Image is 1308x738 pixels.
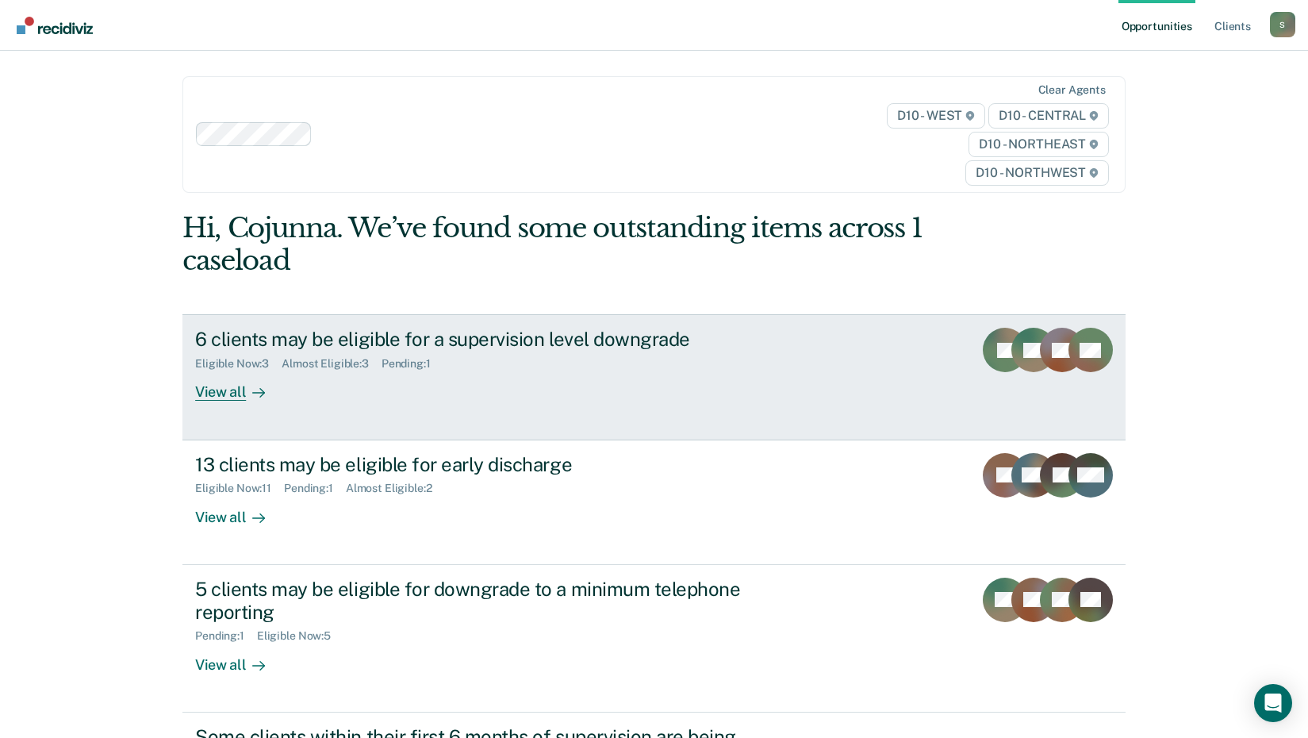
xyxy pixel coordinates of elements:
div: View all [195,495,284,526]
div: Pending : 1 [284,482,346,495]
div: Eligible Now : 3 [195,357,282,371]
button: Profile dropdown button [1270,12,1295,37]
div: 5 clients may be eligible for downgrade to a minimum telephone reporting [195,578,752,624]
div: View all [195,643,284,674]
span: D10 - WEST [887,103,985,129]
span: D10 - CENTRAL [988,103,1109,129]
div: Open Intercom Messenger [1254,684,1292,722]
div: Pending : 1 [382,357,443,371]
span: D10 - NORTHEAST [969,132,1108,157]
div: View all [195,371,284,402]
div: Clear agents [1038,83,1106,97]
span: D10 - NORTHWEST [965,160,1108,186]
div: Eligible Now : 11 [195,482,284,495]
a: 6 clients may be eligible for a supervision level downgradeEligible Now:3Almost Eligible:3Pending... [182,314,1126,440]
div: 6 clients may be eligible for a supervision level downgrade [195,328,752,351]
img: Recidiviz [17,17,93,34]
a: 5 clients may be eligible for downgrade to a minimum telephone reportingPending:1Eligible Now:5Vi... [182,565,1126,713]
div: Eligible Now : 5 [257,629,343,643]
div: Pending : 1 [195,629,257,643]
div: 13 clients may be eligible for early discharge [195,453,752,476]
div: Almost Eligible : 3 [282,357,382,371]
div: S [1270,12,1295,37]
div: Almost Eligible : 2 [346,482,445,495]
a: 13 clients may be eligible for early dischargeEligible Now:11Pending:1Almost Eligible:2View all [182,440,1126,565]
div: Hi, Cojunna. We’ve found some outstanding items across 1 caseload [182,212,937,277]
